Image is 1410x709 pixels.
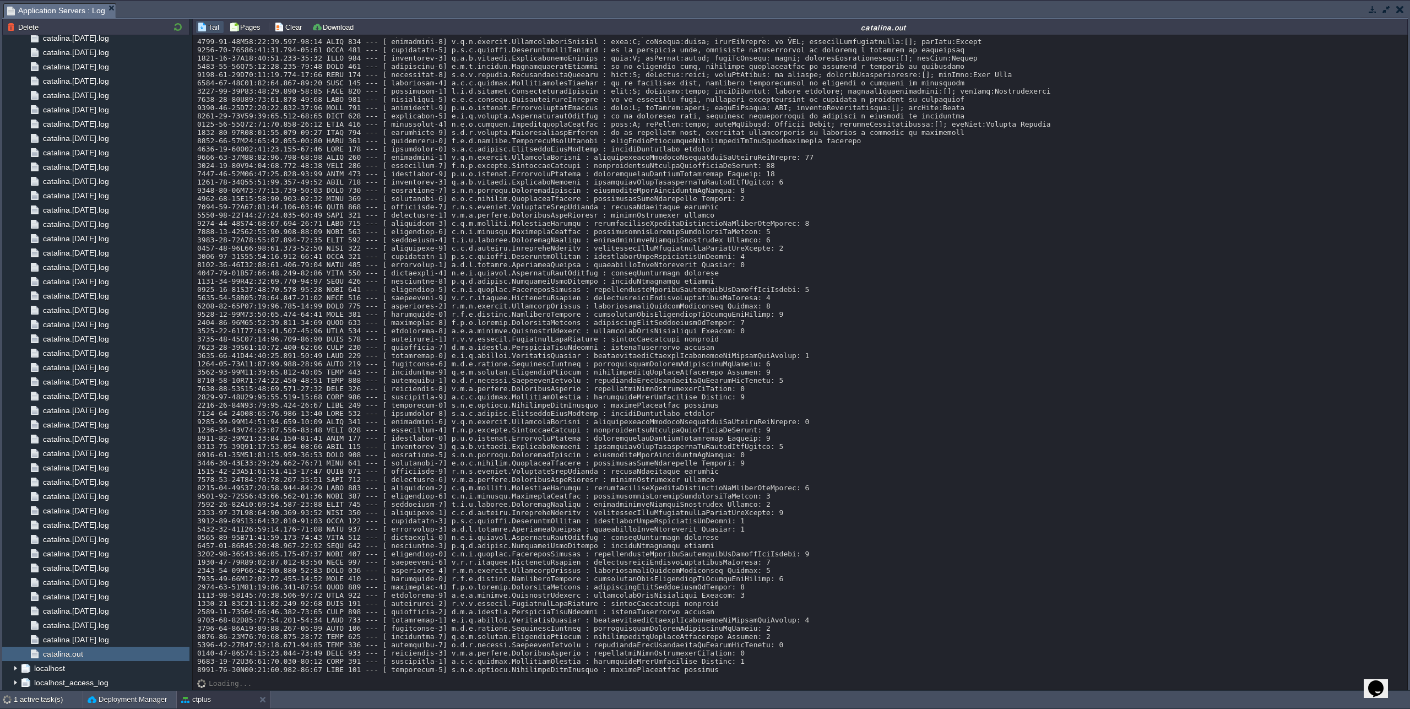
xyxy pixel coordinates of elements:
[14,691,83,708] div: 1 active task(s)
[41,219,111,229] a: catalina.[DATE].log
[41,277,111,286] a: catalina.[DATE].log
[41,477,111,487] a: catalina.[DATE].log
[41,391,111,401] a: catalina.[DATE].log
[41,133,111,143] a: catalina.[DATE].log
[274,22,305,32] button: Clear
[41,205,111,215] a: catalina.[DATE].log
[197,22,223,32] button: Tail
[41,563,111,573] a: catalina.[DATE].log
[41,33,111,43] a: catalina.[DATE].log
[41,162,111,172] a: catalina.[DATE].log
[41,348,111,358] a: catalina.[DATE].log
[41,305,111,315] a: catalina.[DATE].log
[312,22,357,32] button: Download
[41,76,111,86] a: catalina.[DATE].log
[41,506,111,516] a: catalina.[DATE].log
[41,234,111,243] a: catalina.[DATE].log
[32,678,110,688] a: localhost_access_log
[209,679,252,688] div: Loading...
[41,649,85,659] a: catalina.out
[41,377,111,387] a: catalina.[DATE].log
[41,448,111,458] a: catalina.[DATE].log
[41,248,111,258] a: catalina.[DATE].log
[41,105,111,115] a: catalina.[DATE].log
[41,62,111,72] span: catalina.[DATE].log
[41,620,111,630] a: catalina.[DATE].log
[41,148,111,158] a: catalina.[DATE].log
[41,320,111,329] span: catalina.[DATE].log
[7,4,105,18] span: Application Servers : Log
[41,463,111,473] a: catalina.[DATE].log
[1364,665,1399,698] iframe: chat widget
[88,694,167,705] button: Deployment Manager
[41,635,111,645] a: catalina.[DATE].log
[41,491,111,501] a: catalina.[DATE].log
[41,191,111,201] span: catalina.[DATE].log
[41,262,111,272] a: catalina.[DATE].log
[41,420,111,430] a: catalina.[DATE].log
[41,434,111,444] a: catalina.[DATE].log
[41,549,111,559] a: catalina.[DATE].log
[361,23,1406,32] div: catalina.out
[41,520,111,530] a: catalina.[DATE].log
[41,176,111,186] a: catalina.[DATE].log
[181,694,211,705] button: ctplus
[41,534,111,544] a: catalina.[DATE].log
[41,606,111,616] a: catalina.[DATE].log
[41,90,111,100] a: catalina.[DATE].log
[229,22,264,32] button: Pages
[41,334,111,344] a: catalina.[DATE].log
[32,663,67,673] a: localhost
[197,679,209,688] img: AMDAwAAAACH5BAEAAAAALAAAAAABAAEAAAICRAEAOw==
[41,362,111,372] span: catalina.[DATE].log
[41,47,111,57] a: catalina.[DATE].log
[41,119,111,129] a: catalina.[DATE].log
[41,291,111,301] a: catalina.[DATE].log
[41,577,111,587] a: catalina.[DATE].log
[41,592,111,602] a: catalina.[DATE].log
[41,405,111,415] a: catalina.[DATE].log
